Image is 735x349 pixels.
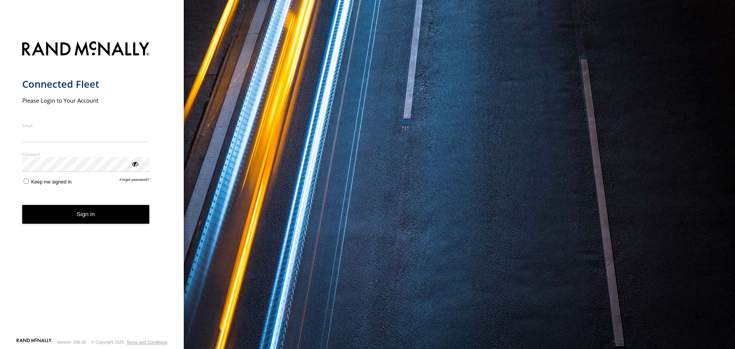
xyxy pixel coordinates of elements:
span: Keep me signed in [31,179,72,185]
label: Password [22,151,150,157]
div: ViewPassword [131,160,139,167]
a: Terms and Conditions [127,340,167,344]
img: Rand McNally [22,40,150,59]
h1: Connected Fleet [22,78,150,90]
h2: Please Login to Your Account [22,97,150,104]
div: Version: 306.00 [57,340,86,344]
a: Visit our Website [16,338,52,346]
button: Sign in [22,205,150,224]
a: Forgot password? [120,177,150,185]
form: main [22,37,162,338]
input: Keep me signed in [24,179,29,184]
label: Email [22,123,150,128]
div: © Copyright 2025 - [91,340,167,344]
